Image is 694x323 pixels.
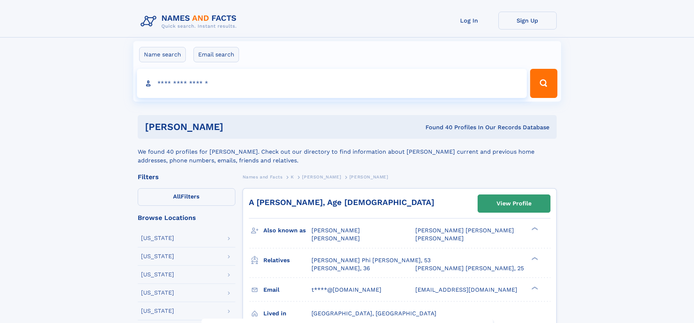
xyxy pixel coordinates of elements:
[263,254,311,267] h3: Relatives
[324,123,549,131] div: Found 40 Profiles In Our Records Database
[415,227,514,234] span: [PERSON_NAME] [PERSON_NAME]
[138,188,235,206] label: Filters
[497,195,532,212] div: View Profile
[349,174,388,180] span: [PERSON_NAME]
[311,227,360,234] span: [PERSON_NAME]
[530,285,538,290] div: ❯
[263,284,311,296] h3: Email
[440,12,498,29] a: Log In
[415,286,517,293] span: [EMAIL_ADDRESS][DOMAIN_NAME]
[302,172,341,181] a: [PERSON_NAME]
[498,12,557,29] a: Sign Up
[415,235,464,242] span: [PERSON_NAME]
[141,253,174,259] div: [US_STATE]
[291,174,294,180] span: K
[138,214,235,221] div: Browse Locations
[249,198,434,207] a: A [PERSON_NAME], Age [DEMOGRAPHIC_DATA]
[478,195,550,212] a: View Profile
[137,69,527,98] input: search input
[145,122,325,131] h1: [PERSON_NAME]
[141,308,174,314] div: [US_STATE]
[530,227,538,231] div: ❯
[302,174,341,180] span: [PERSON_NAME]
[415,264,524,272] a: [PERSON_NAME] [PERSON_NAME], 25
[173,193,181,200] span: All
[530,69,557,98] button: Search Button
[311,310,436,317] span: [GEOGRAPHIC_DATA], [GEOGRAPHIC_DATA]
[311,256,431,264] a: [PERSON_NAME] Phi [PERSON_NAME], 53
[530,256,538,261] div: ❯
[243,172,283,181] a: Names and Facts
[141,235,174,241] div: [US_STATE]
[263,307,311,320] h3: Lived in
[141,272,174,277] div: [US_STATE]
[311,235,360,242] span: [PERSON_NAME]
[263,224,311,237] h3: Also known as
[311,264,370,272] a: [PERSON_NAME], 36
[139,47,186,62] label: Name search
[138,174,235,180] div: Filters
[141,290,174,296] div: [US_STATE]
[193,47,239,62] label: Email search
[138,12,243,31] img: Logo Names and Facts
[138,139,557,165] div: We found 40 profiles for [PERSON_NAME]. Check out our directory to find information about [PERSON...
[291,172,294,181] a: K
